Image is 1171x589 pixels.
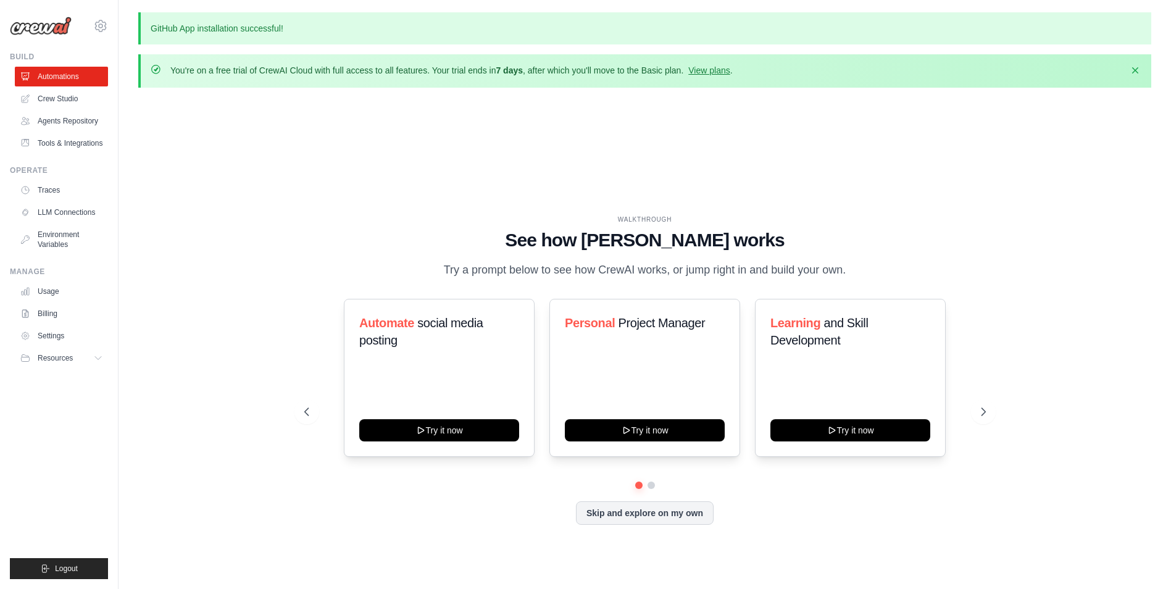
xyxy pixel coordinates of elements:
div: Operate [10,165,108,175]
button: Resources [15,348,108,368]
span: Learning [770,316,820,330]
div: Manage [10,267,108,277]
a: Agents Repository [15,111,108,131]
span: Logout [55,564,78,574]
a: Crew Studio [15,89,108,109]
a: Environment Variables [15,225,108,254]
a: View plans [688,65,730,75]
div: WALKTHROUGH [304,215,986,224]
img: Logo [10,17,72,35]
span: Project Manager [618,316,705,330]
p: You're on a free trial of CrewAI Cloud with full access to all features. Your trial ends in , aft... [170,64,733,77]
p: GitHub App installation successful! [138,12,1151,44]
button: Try it now [565,419,725,441]
span: Resources [38,353,73,363]
button: Try it now [359,419,519,441]
span: Automate [359,316,414,330]
p: Try a prompt below to see how CrewAI works, or jump right in and build your own. [438,261,852,279]
span: social media posting [359,316,483,347]
button: Logout [10,558,108,579]
span: Personal [565,316,615,330]
a: Tools & Integrations [15,133,108,153]
a: Settings [15,326,108,346]
button: Skip and explore on my own [576,501,714,525]
a: Automations [15,67,108,86]
div: Build [10,52,108,62]
button: Try it now [770,419,930,441]
h1: See how [PERSON_NAME] works [304,229,986,251]
a: Traces [15,180,108,200]
a: LLM Connections [15,203,108,222]
a: Usage [15,282,108,301]
a: Billing [15,304,108,324]
strong: 7 days [496,65,523,75]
